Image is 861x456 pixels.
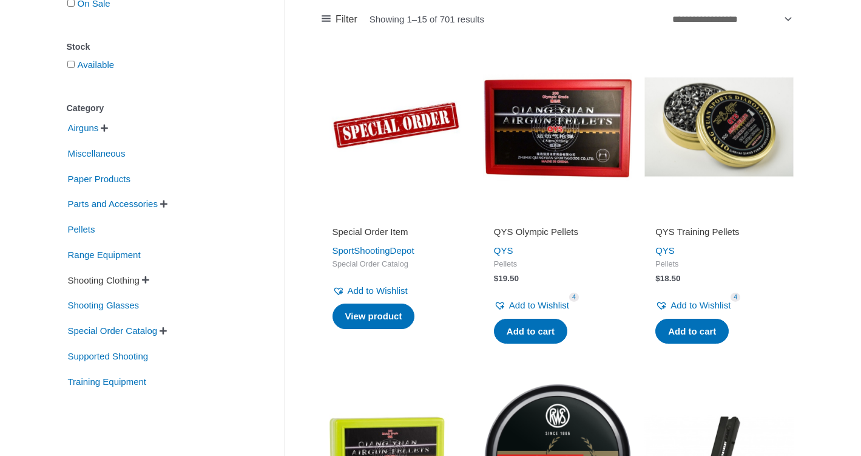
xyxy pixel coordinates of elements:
[668,9,794,29] select: Shop order
[370,15,484,24] p: Showing 1–15 of 701 results
[322,10,357,29] a: Filter
[78,60,115,70] a: Available
[655,209,783,223] iframe: Customer reviews powered by Trustpilot
[494,274,519,283] bdi: 19.50
[644,52,794,202] img: QYS Training Pellets
[67,372,148,392] span: Training Equipment
[655,259,783,270] span: Pellets
[67,249,142,259] a: Range Equipment
[483,52,632,202] img: QYS Olympic Pellets
[101,124,108,132] span: 
[142,276,149,284] span: 
[160,200,167,208] span: 
[494,297,569,314] a: Add to Wishlist
[67,274,141,284] a: Shooting Clothing
[67,346,150,367] span: Supported Shooting
[67,118,100,138] span: Airguns
[67,270,141,291] span: Shooting Clothing
[67,100,248,117] div: Category
[67,143,127,164] span: Miscellaneous
[333,209,460,223] iframe: Customer reviews powered by Trustpilot
[569,293,579,302] span: 4
[67,350,150,361] a: Supported Shooting
[67,169,132,189] span: Paper Products
[348,285,408,296] span: Add to Wishlist
[333,304,415,329] a: Read more about “Special Order Item”
[67,325,159,335] a: Special Order Catalog
[333,259,460,270] span: Special Order Catalog
[67,38,248,56] div: Stock
[494,259,621,270] span: Pellets
[655,297,731,314] a: Add to Wishlist
[655,226,783,238] h2: QYS Training Pellets
[494,274,499,283] span: $
[322,52,471,202] img: Special Order Item
[670,300,731,310] span: Add to Wishlist
[67,194,159,214] span: Parts and Accessories
[655,245,675,256] a: QYS
[494,226,621,238] h2: QYS Olympic Pellets
[67,148,127,158] a: Miscellaneous
[333,226,460,238] h2: Special Order Item
[67,198,159,208] a: Parts and Accessories
[333,245,414,256] a: SportShootingDepot
[67,223,96,234] a: Pellets
[655,274,660,283] span: $
[509,300,569,310] span: Add to Wishlist
[67,295,141,316] span: Shooting Glasses
[655,274,680,283] bdi: 18.50
[67,61,75,68] input: Available
[67,219,96,240] span: Pellets
[494,209,621,223] iframe: Customer reviews powered by Trustpilot
[494,319,567,344] a: Add to cart: “QYS Olympic Pellets”
[67,375,148,386] a: Training Equipment
[67,245,142,265] span: Range Equipment
[160,327,167,335] span: 
[655,319,729,344] a: Add to cart: “QYS Training Pellets”
[333,226,460,242] a: Special Order Item
[336,10,357,29] span: Filter
[67,172,132,183] a: Paper Products
[67,299,141,310] a: Shooting Glasses
[67,122,100,132] a: Airguns
[67,321,159,341] span: Special Order Catalog
[333,282,408,299] a: Add to Wishlist
[494,245,513,256] a: QYS
[494,226,621,242] a: QYS Olympic Pellets
[655,226,783,242] a: QYS Training Pellets
[731,293,740,302] span: 4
